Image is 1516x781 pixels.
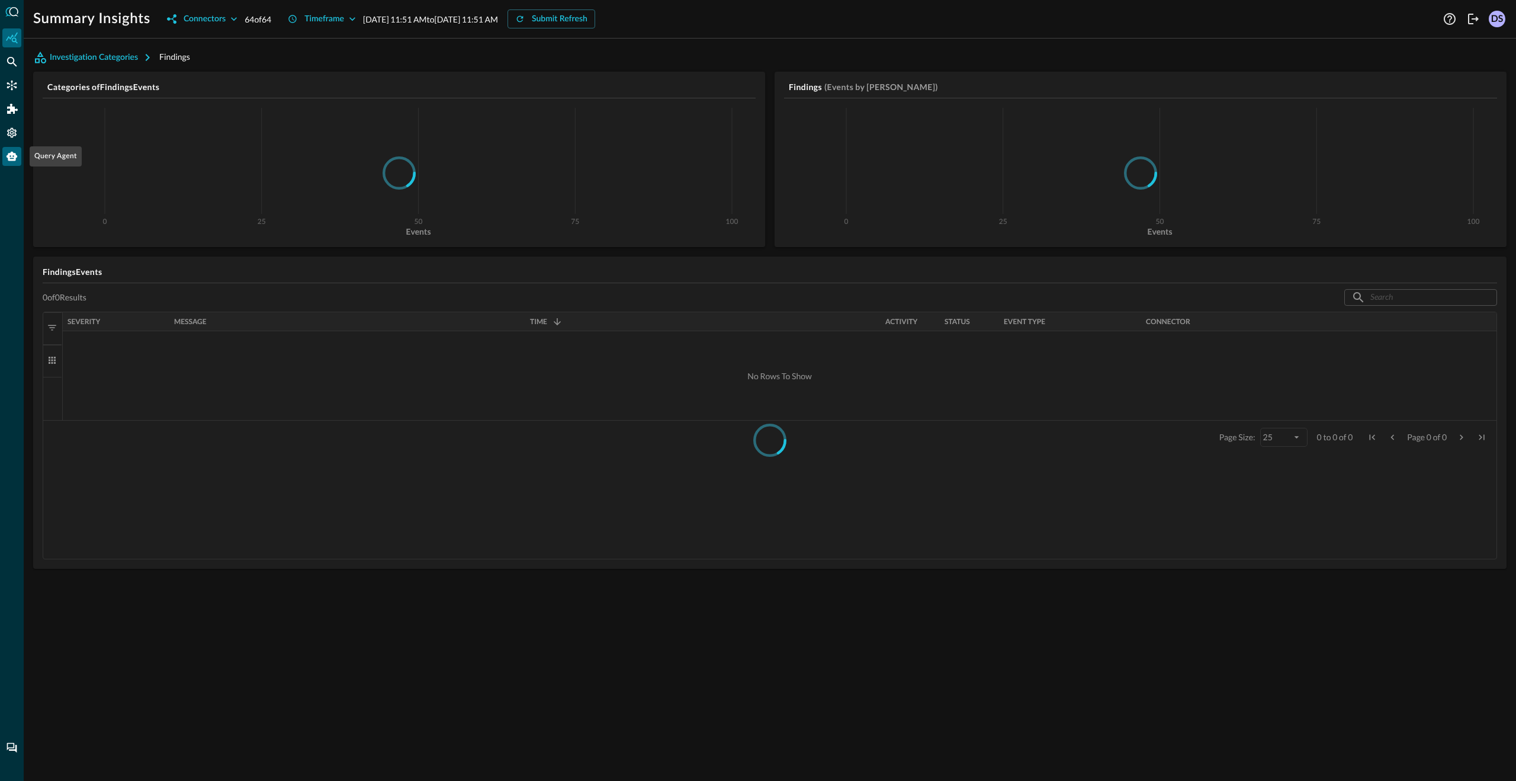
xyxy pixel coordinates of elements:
[2,147,21,166] div: Query Agent
[1464,9,1483,28] button: Logout
[3,100,22,119] div: Addons
[281,9,363,28] button: Timeframe
[1370,286,1470,308] input: Search
[2,52,21,71] div: Federated Search
[43,292,86,303] p: 0 of 0 Results
[2,123,21,142] div: Settings
[33,9,150,28] h1: Summary Insights
[47,81,756,93] h5: Categories of Findings Events
[789,81,822,93] h5: Findings
[2,28,21,47] div: Summary Insights
[1489,11,1505,27] div: DS
[184,12,226,27] div: Connectors
[2,738,21,757] div: Chat
[30,146,82,167] div: Query Agent
[508,9,595,28] button: Submit Refresh
[33,48,159,67] button: Investigation Categories
[2,76,21,95] div: Connectors
[304,12,344,27] div: Timeframe
[160,9,245,28] button: Connectors
[824,81,938,93] h5: (Events by [PERSON_NAME])
[532,12,587,27] div: Submit Refresh
[363,13,498,25] p: [DATE] 11:51 AM to [DATE] 11:51 AM
[43,266,1497,278] h5: Findings Events
[1440,9,1459,28] button: Help
[245,13,271,25] p: 64 of 64
[159,52,190,62] span: Findings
